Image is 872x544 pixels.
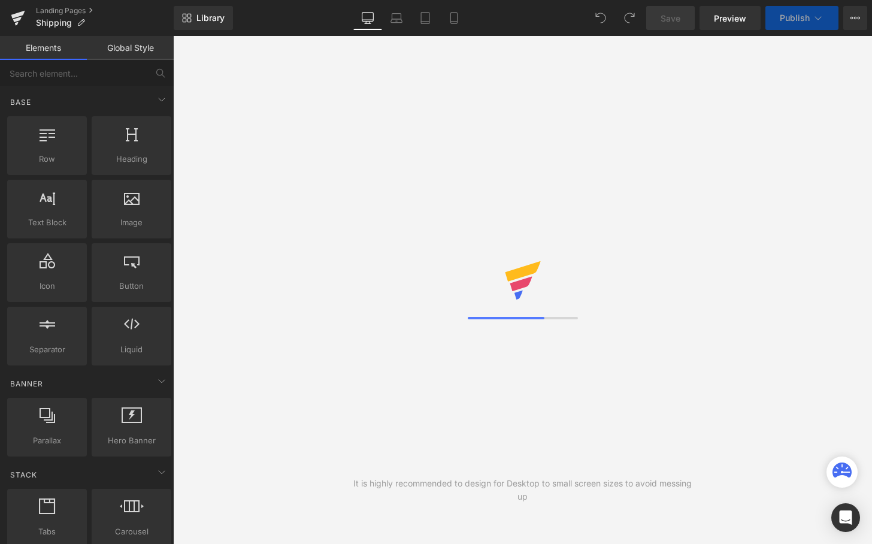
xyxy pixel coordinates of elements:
[196,13,225,23] span: Library
[95,153,168,165] span: Heading
[353,6,382,30] a: Desktop
[765,6,838,30] button: Publish
[617,6,641,30] button: Redo
[714,12,746,25] span: Preview
[843,6,867,30] button: More
[9,469,38,480] span: Stack
[11,280,83,292] span: Icon
[11,216,83,229] span: Text Block
[700,6,761,30] a: Preview
[87,36,174,60] a: Global Style
[95,280,168,292] span: Button
[11,343,83,356] span: Separator
[348,477,698,503] div: It is highly recommended to design for Desktop to small screen sizes to avoid messing up
[831,503,860,532] div: Open Intercom Messenger
[382,6,411,30] a: Laptop
[11,525,83,538] span: Tabs
[780,13,810,23] span: Publish
[440,6,468,30] a: Mobile
[95,434,168,447] span: Hero Banner
[661,12,680,25] span: Save
[11,153,83,165] span: Row
[174,6,233,30] a: New Library
[95,525,168,538] span: Carousel
[589,6,613,30] button: Undo
[36,18,72,28] span: Shipping
[95,343,168,356] span: Liquid
[11,434,83,447] span: Parallax
[9,96,32,108] span: Base
[9,378,44,389] span: Banner
[36,6,174,16] a: Landing Pages
[95,216,168,229] span: Image
[411,6,440,30] a: Tablet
